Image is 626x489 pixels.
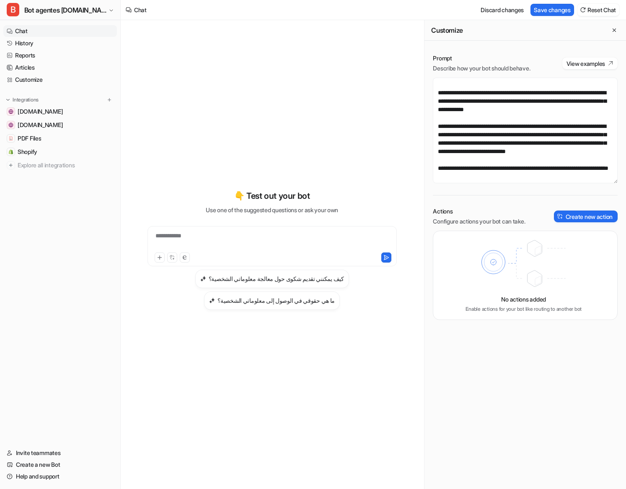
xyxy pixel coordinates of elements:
[3,106,117,117] a: handwashbasin.com[DOMAIN_NAME]
[501,295,546,304] p: No actions added
[13,96,39,103] p: Integrations
[204,291,340,310] button: ما هي حقوقي في الوصول إلى معلوماتي الشخصية؟ما هي حقوقي في الوصول إلى معلوماتي الشخصية؟
[3,119,117,131] a: www.lioninox.com[DOMAIN_NAME]
[209,274,344,283] h3: كيف يمكنني تقديم شكوى حول معالجة معلوماتي الشخصية؟
[200,276,206,282] img: كيف يمكنني تقديم شكوى حول معالجة معلوماتي الشخصية؟
[3,37,117,49] a: History
[8,149,13,154] img: Shopify
[8,109,13,114] img: handwashbasin.com
[24,4,106,16] span: Bot agentes [DOMAIN_NAME]
[234,190,310,202] p: 👇 Test out your bot
[134,5,147,14] div: Chat
[530,4,574,16] button: Save changes
[562,57,618,69] button: View examples
[3,62,117,73] a: Articles
[3,447,117,459] a: Invite teammates
[3,25,117,37] a: Chat
[577,4,619,16] button: Reset Chat
[5,97,11,103] img: expand menu
[433,217,525,226] p: Configure actions your bot can take.
[18,148,37,156] span: Shopify
[106,97,112,103] img: menu_add.svg
[431,26,463,34] h2: Customize
[217,296,335,305] h3: ما هي حقوقي في الوصول إلى معلوماتي الشخصية؟
[3,159,117,171] a: Explore all integrations
[3,49,117,61] a: Reports
[433,54,530,62] p: Prompt
[433,64,530,73] p: Describe how your bot should behave.
[433,207,525,216] p: Actions
[609,25,619,35] button: Close flyout
[477,4,527,16] button: Discard changes
[209,297,215,304] img: ما هي حقوقي في الوصول إلى معلوماتي الشخصية؟
[18,121,63,129] span: [DOMAIN_NAME]
[195,270,349,288] button: كيف يمكنني تقديم شكوى حول معالجة معلوماتي الشخصية؟كيف يمكنني تقديم شكوى حول معالجة معلوماتي الشخصية؟
[557,213,563,219] img: create-action-icon.svg
[7,161,15,169] img: explore all integrations
[18,159,114,172] span: Explore all integrations
[18,107,63,116] span: [DOMAIN_NAME]
[466,305,582,313] p: Enable actions for your bot like routing to another bot
[8,136,13,141] img: PDF Files
[3,133,117,144] a: PDF FilesPDF Files
[3,74,117,86] a: Customize
[7,3,19,16] span: B
[3,96,41,104] button: Integrations
[580,7,586,13] img: reset
[3,471,117,482] a: Help and support
[8,122,13,127] img: www.lioninox.com
[554,211,618,222] button: Create new action
[206,205,338,214] p: Use one of the suggested questions or ask your own
[3,146,117,158] a: ShopifyShopify
[18,134,41,143] span: PDF Files
[3,459,117,471] a: Create a new Bot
